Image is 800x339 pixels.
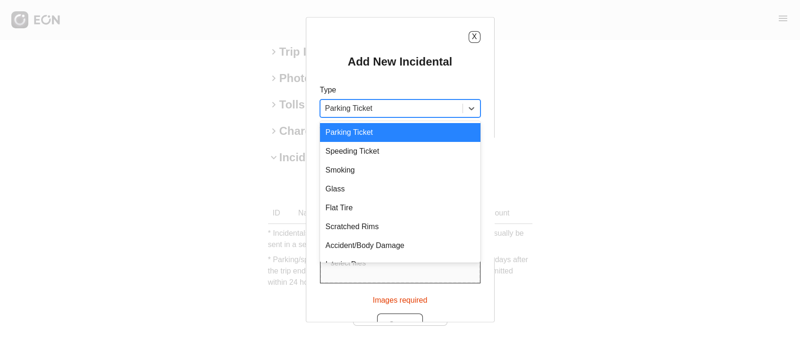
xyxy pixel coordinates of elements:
div: Scratched Rims [320,217,480,236]
div: Speeding Ticket [320,142,480,161]
div: Accident/Body Damage [320,236,480,255]
div: Images required [373,291,428,306]
div: Interior Damage [320,255,480,274]
p: Type [320,84,480,96]
div: Glass [320,180,480,198]
button: X [469,31,480,43]
div: Smoking [320,161,480,180]
button: Create [377,314,422,336]
div: Flat Tire [320,198,480,217]
h2: Add New Incidental [348,54,452,69]
div: Parking Ticket [320,123,480,142]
